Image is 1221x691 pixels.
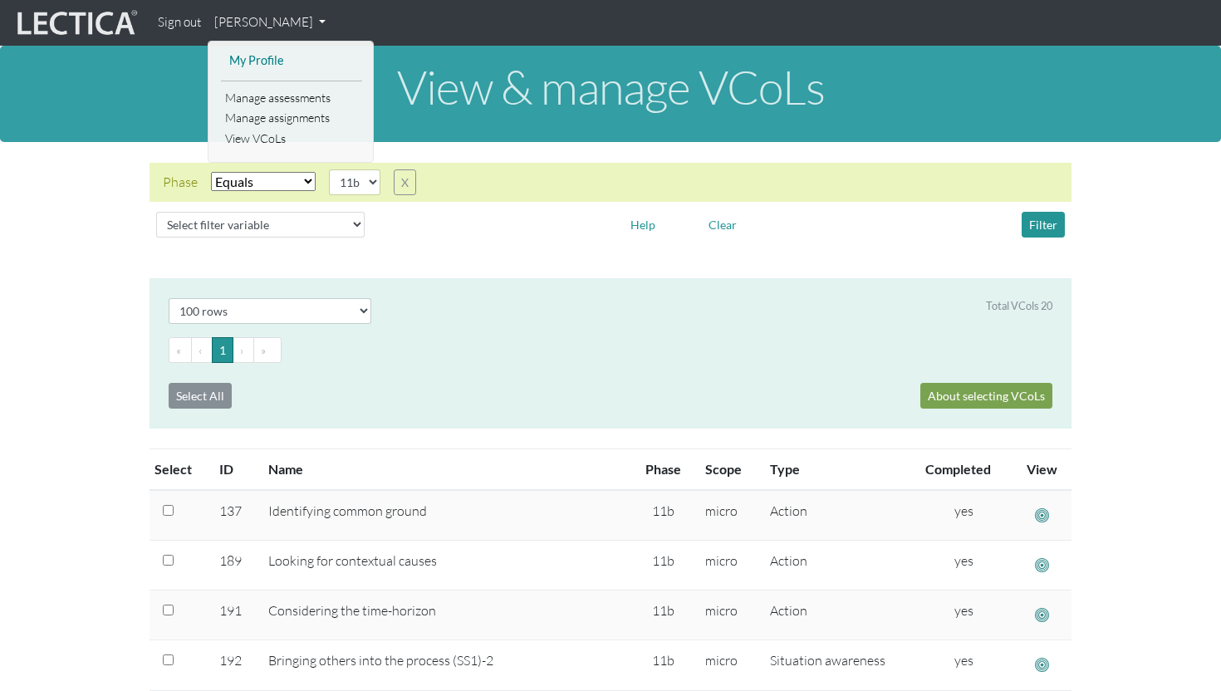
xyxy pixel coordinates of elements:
[209,448,258,490] th: ID
[1035,606,1049,624] span: See vcol
[258,448,631,490] th: Name
[151,7,208,39] a: Sign out
[258,640,631,690] td: Bringing others into the process (SS1)-2
[915,490,1013,541] td: yes
[209,591,258,640] td: 191
[701,212,744,238] button: Clear
[920,383,1052,409] a: About selecting VCoLs
[631,540,695,590] td: 11b
[1035,656,1049,674] span: See vcol
[623,212,663,238] button: Help
[208,7,332,39] a: [PERSON_NAME]
[258,490,631,541] td: Identifying common ground
[1022,212,1065,238] button: Filter
[760,490,915,541] td: Action
[258,540,631,590] td: Looking for contextual causes
[163,172,198,192] div: Phase
[1035,507,1049,524] span: See vcol
[169,337,1052,363] ul: Pagination
[695,540,760,590] td: micro
[695,640,760,690] td: micro
[221,88,362,109] a: Manage assessments
[209,640,258,690] td: 192
[623,214,663,230] a: Help
[209,490,258,541] td: 137
[915,540,1013,590] td: yes
[13,7,138,39] img: lecticalive
[760,591,915,640] td: Action
[631,490,695,541] td: 11b
[760,540,915,590] td: Action
[915,448,1013,490] th: Completed
[631,591,695,640] td: 11b
[1035,556,1049,574] span: See vcol
[212,337,233,363] button: Go to page 1
[695,448,760,490] th: Scope
[258,591,631,640] td: Considering the time-horizon
[394,169,416,195] button: X
[915,591,1013,640] td: yes
[221,129,362,149] a: View VCoLs
[986,298,1052,314] div: Total VCols 20
[760,448,915,490] th: Type
[221,108,362,129] a: Manage assignments
[1013,448,1071,490] th: View
[631,448,695,490] th: Phase
[13,61,1208,113] h1: View & manage VCoLs
[695,591,760,640] td: micro
[150,448,209,490] th: Select
[695,490,760,541] td: micro
[631,640,695,690] td: 11b
[209,540,258,590] td: 189
[225,51,358,71] a: My Profile
[760,640,915,690] td: Situation awareness
[915,640,1013,690] td: yes
[169,383,232,409] a: Select All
